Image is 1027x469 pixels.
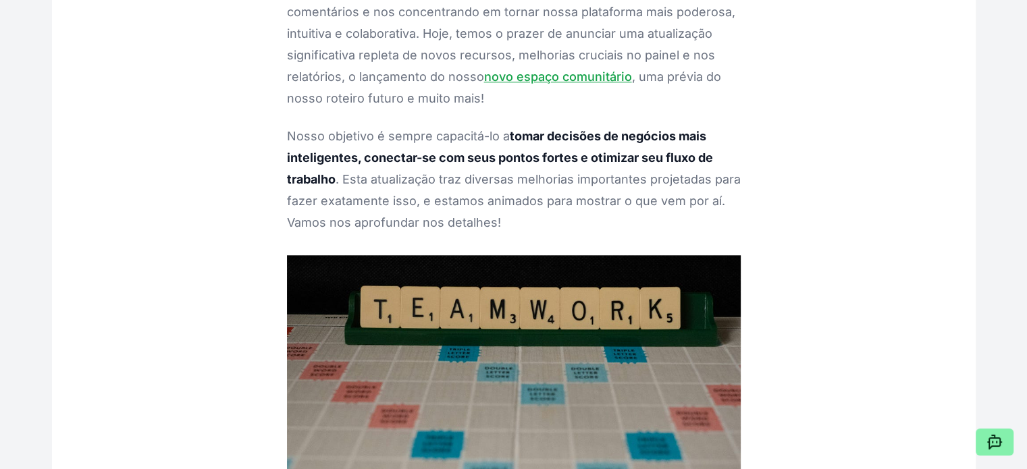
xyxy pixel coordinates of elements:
[287,172,741,229] font: . Esta atualização traz diversas melhorias importantes projetadas para fazer exatamente isso, e e...
[287,129,510,143] font: Nosso objetivo é sempre capacitá-lo a
[287,129,713,186] font: tomar decisões de negócios mais inteligentes, conectar-se com seus pontos fortes e otimizar seu f...
[484,70,632,84] a: novo espaço comunitário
